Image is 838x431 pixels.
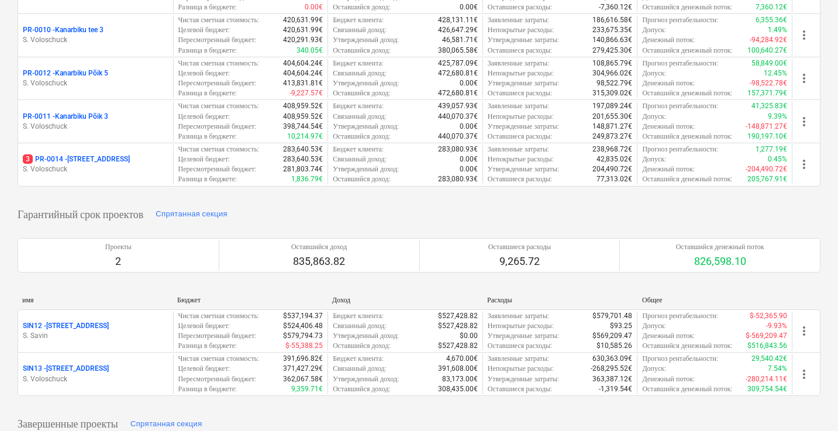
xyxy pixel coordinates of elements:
[178,384,237,394] p: Разница в бюджете :
[768,112,787,122] p: 9.39%
[333,354,384,364] p: Бюджет клиента :
[283,331,323,341] p: $579,794.73
[23,25,168,45] div: PR-0010 -Kanarbiku tee 3S. Voloschuck
[488,311,549,321] p: Заявленные затраты :
[488,46,552,56] p: Оставшиеся расходы :
[487,296,633,305] div: Расходы
[592,374,632,384] p: 363,387.12€
[23,68,168,88] div: PR-0012 -Kanarbiku Põik 5S. Voloschuck
[23,112,168,132] div: PR-0011 -Kanarbiku Põik 3S. Voloschuck
[178,154,230,164] p: Целевой бюджет :
[488,242,551,252] p: Оставшиеся расходы
[642,35,695,45] p: Денежный поток :
[592,132,632,142] p: 249,873.27€
[747,88,787,98] p: 157,371.79€
[178,321,230,331] p: Целевой бюджет :
[460,122,478,132] p: 0.00€
[285,341,323,351] p: $-55,388.25
[642,321,666,331] p: Допуск :
[488,321,554,331] p: Непокрытые расходы :
[178,374,257,384] p: Пересмотренный бюджет :
[333,132,390,142] p: Оставшийся доход :
[747,174,787,184] p: 205,767.91€
[488,341,552,351] p: Оставшиеся расходы :
[283,164,323,174] p: 281,803.74€
[283,374,323,384] p: 362,067.58€
[23,374,168,384] p: S. Voloschuck
[488,112,554,122] p: Непокрытые расходы :
[642,144,718,154] p: Прогноз рентабельности :
[596,154,632,164] p: 42,835.02€
[766,321,787,331] p: -9.93%
[642,88,732,98] p: Оставшийся денежный поток :
[438,25,478,35] p: 426,647.29€
[488,78,559,88] p: Утвержденные затраты :
[642,112,666,122] p: Допуск :
[438,68,478,78] p: 472,680.81€
[333,341,390,351] p: Оставшийся доход :
[642,374,695,384] p: Денежный поток :
[642,331,695,341] p: Денежный поток :
[333,321,387,331] p: Связанный доход :
[283,122,323,132] p: 398,744.54€
[178,354,259,364] p: Чистая сметная стоимость :
[291,242,347,252] p: Оставшийся доход
[642,2,732,12] p: Оставшийся денежный поток :
[177,296,323,305] div: Бюджет
[488,354,549,364] p: Заявленные затраты :
[283,58,323,68] p: 404,604.24€
[599,384,632,394] p: -1,319.54€
[156,208,227,221] div: Спрятанная секция
[333,112,387,122] p: Связанный доход :
[438,311,478,321] p: $527,428.82
[746,164,787,174] p: -204,490.72€
[283,311,323,321] p: $537,194.37
[333,144,384,154] p: Бюджет клиента :
[23,25,104,35] p: PR-0010 - Kanarbiku tee 3
[488,254,551,268] p: 9,265.72
[642,46,732,56] p: Оставшийся денежный поток :
[23,154,33,164] span: 3
[291,174,323,184] p: 1,836.79€
[764,68,787,78] p: 12.45%
[797,71,811,85] span: more_vert
[488,35,559,45] p: Утвержденные затраты :
[333,374,399,384] p: Утвержденный доход :
[746,122,787,132] p: -148,871.27€
[488,101,549,111] p: Заявленные затраты :
[438,112,478,122] p: 440,070.37€
[642,122,695,132] p: Денежный поток :
[438,341,478,351] p: $527,428.82
[592,144,632,154] p: 238,968.72€
[592,46,632,56] p: 279,425.30€
[642,384,732,394] p: Оставшийся денежный поток :
[642,132,732,142] p: Оставшийся денежный поток :
[333,154,387,164] p: Связанный доход :
[333,364,387,374] p: Связанный доход :
[596,174,632,184] p: 77,313.02€
[642,174,732,184] p: Оставшийся денежный поток :
[488,164,559,174] p: Утвержденные затраты :
[460,78,478,88] p: 0.00€
[592,311,632,321] p: $579,701.48
[23,68,108,78] p: PR-0012 - Kanarbiku Põik 5
[283,112,323,122] p: 408,959.52€
[333,58,384,68] p: Бюджет клиента :
[768,25,787,35] p: 1.49%
[178,164,257,174] p: Пересмотренный бюджет :
[642,154,666,164] p: Допуск :
[750,35,787,45] p: -94,284.92€
[642,15,718,25] p: Прогноз рентабельности :
[23,122,168,132] p: S. Voloschuck
[642,341,732,351] p: Оставшийся денежный поток :
[333,78,399,88] p: Утвержденный доход :
[750,311,787,321] p: $-52,365.90
[592,112,632,122] p: 201,655.30€
[178,88,237,98] p: Разница в бюджете :
[178,174,237,184] p: Разница в бюджете :
[178,331,257,341] p: Пересмотренный бюджет :
[610,321,632,331] p: $93.25
[642,58,718,68] p: Прогноз рентабельности :
[642,311,718,321] p: Прогноз рентабельности :
[488,331,559,341] p: Утвержденные затраты :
